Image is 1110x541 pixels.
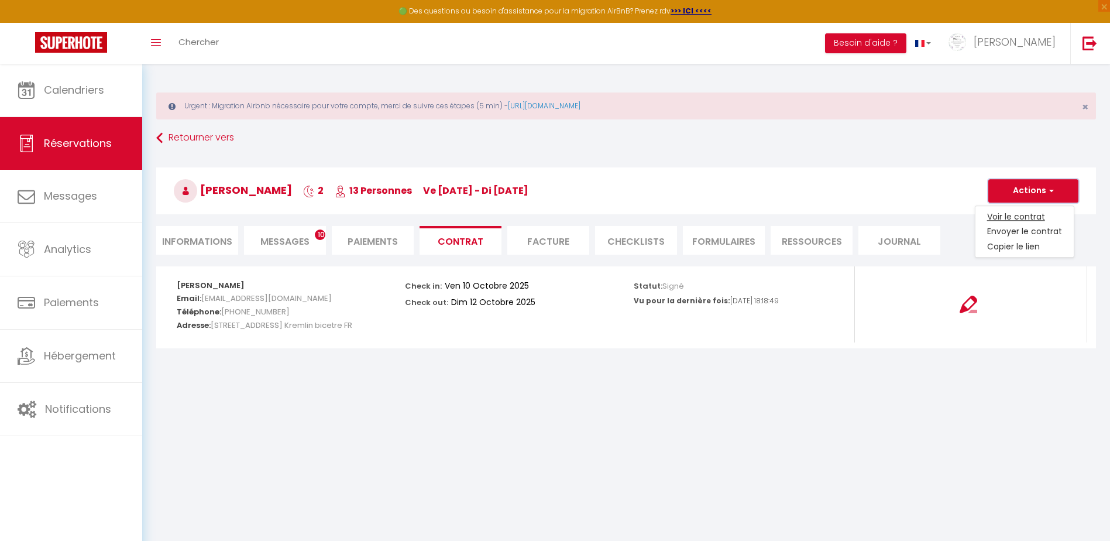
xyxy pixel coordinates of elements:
[634,278,684,292] p: Statut:
[405,295,448,308] p: Check out:
[1082,100,1088,114] span: ×
[423,184,528,197] span: ve [DATE] - di [DATE]
[156,128,1096,149] a: Retourner vers
[332,226,414,255] li: Paiements
[174,183,292,197] span: [PERSON_NAME]
[315,230,325,240] span: 10
[975,239,1074,255] a: Copier le lien
[177,293,201,304] strong: Email:
[771,226,853,255] li: Ressources
[260,235,310,248] span: Messages
[975,224,1074,239] a: Envoyer le contrat
[1082,36,1097,50] img: logout
[177,280,245,291] strong: [PERSON_NAME]
[508,101,580,111] a: [URL][DOMAIN_NAME]
[507,226,589,255] li: Facture
[178,36,219,48] span: Chercher
[975,209,1074,224] a: Voir le contrat
[730,296,779,307] p: [DATE] 18:18:49
[44,189,97,203] span: Messages
[44,348,116,363] span: Hébergement
[44,295,99,310] span: Paiements
[170,23,228,64] a: Chercher
[940,23,1070,64] a: ... [PERSON_NAME]
[1082,102,1088,112] button: Close
[634,296,730,307] p: Vu pour la dernière fois:
[177,306,221,317] strong: Téléphone:
[960,296,977,313] img: signing-contract
[595,226,677,255] li: CHECKLISTS
[335,184,412,197] span: 13 Personnes
[405,278,442,292] p: Check in:
[662,280,684,292] span: Signé
[211,317,352,334] span: [STREET_ADDRESS] Kremlin bicetre FR
[221,303,290,320] span: [PHONE_NUMBER]
[44,83,104,97] span: Calendriers
[949,33,966,51] img: ...
[156,226,238,255] li: Informations
[420,226,501,255] li: Contrat
[671,6,712,16] a: >>> ICI <<<<
[177,320,211,331] strong: Adresse:
[858,226,940,255] li: Journal
[974,35,1056,49] span: [PERSON_NAME]
[201,290,332,307] span: [EMAIL_ADDRESS][DOMAIN_NAME]
[44,242,91,256] span: Analytics
[45,402,111,416] span: Notifications
[988,179,1078,203] button: Actions
[35,32,107,53] img: Super Booking
[825,33,906,53] button: Besoin d'aide ?
[44,136,112,150] span: Réservations
[303,184,324,197] span: 2
[156,93,1096,119] div: Urgent : Migration Airbnb nécessaire pour votre compte, merci de suivre ces étapes (5 min) -
[683,226,765,255] li: FORMULAIRES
